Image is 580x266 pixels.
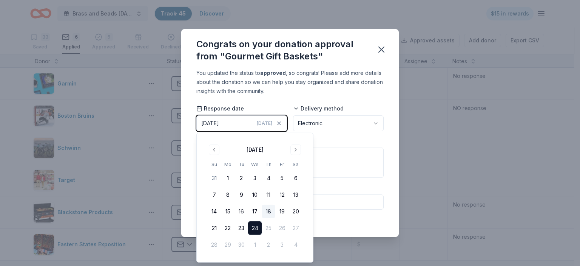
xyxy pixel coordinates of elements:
[289,160,302,168] th: Saturday
[275,160,289,168] th: Friday
[262,205,275,218] button: 18
[248,160,262,168] th: Wednesday
[221,205,234,218] button: 15
[221,171,234,185] button: 1
[234,160,248,168] th: Tuesday
[289,188,302,202] button: 13
[207,188,221,202] button: 7
[196,115,287,131] button: [DATE][DATE]
[275,205,289,218] button: 19
[221,221,234,235] button: 22
[234,221,248,235] button: 23
[289,171,302,185] button: 6
[221,160,234,168] th: Monday
[248,188,262,202] button: 10
[201,119,219,128] div: [DATE]
[289,205,302,218] button: 20
[293,105,344,112] span: Delivery method
[262,160,275,168] th: Thursday
[262,188,275,202] button: 11
[207,221,221,235] button: 21
[234,205,248,218] button: 16
[207,160,221,168] th: Sunday
[248,205,262,218] button: 17
[207,171,221,185] button: 31
[196,68,384,96] div: You updated the status to , so congrats! Please add more details about the donation so we can hel...
[196,38,367,62] div: Congrats on your donation approval from "Gourmet Gift Baskets"
[290,145,301,155] button: Go to next month
[275,188,289,202] button: 12
[196,105,244,112] span: Response date
[209,145,219,155] button: Go to previous month
[221,188,234,202] button: 8
[275,171,289,185] button: 5
[248,221,262,235] button: 24
[234,188,248,202] button: 9
[257,120,272,126] span: [DATE]
[234,171,248,185] button: 2
[248,171,262,185] button: 3
[262,171,275,185] button: 4
[260,70,286,76] b: approved
[247,145,264,154] div: [DATE]
[207,205,221,218] button: 14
